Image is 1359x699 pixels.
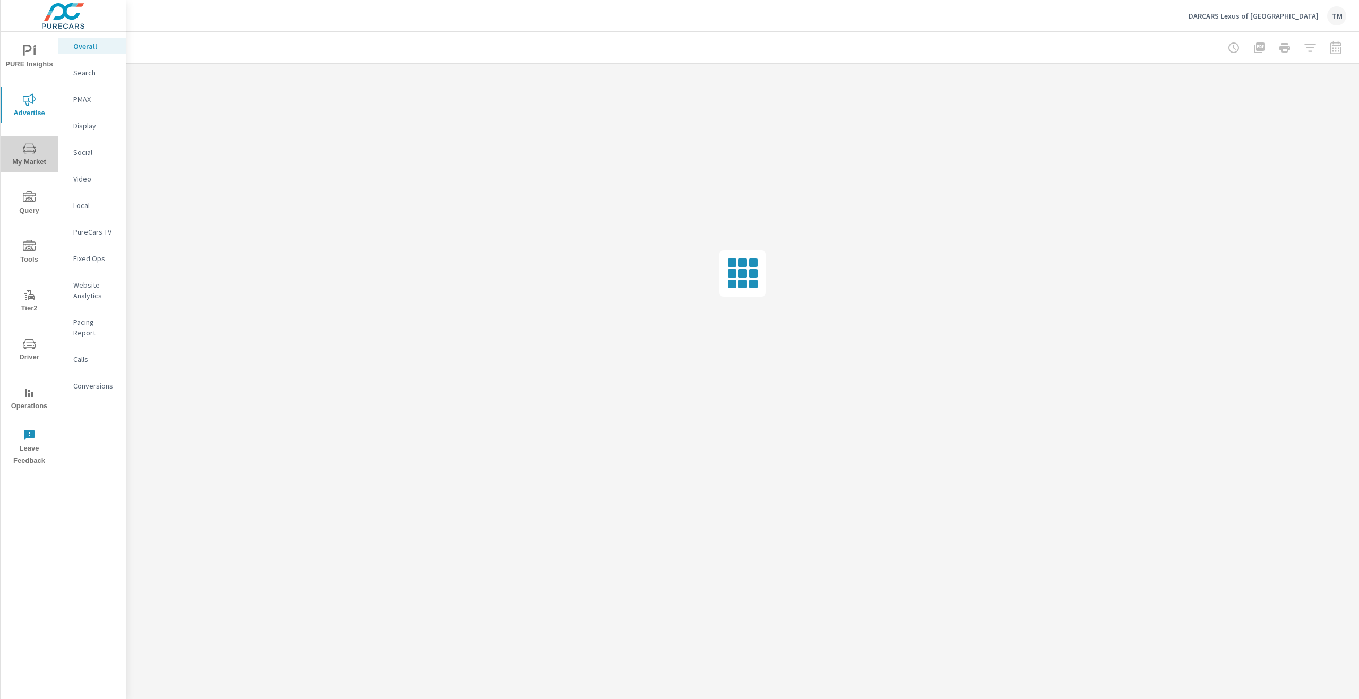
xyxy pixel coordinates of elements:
p: Overall [73,41,117,51]
span: Operations [4,386,55,412]
div: Overall [58,38,126,54]
div: Fixed Ops [58,251,126,266]
span: PURE Insights [4,45,55,71]
div: Video [58,171,126,187]
div: Social [58,144,126,160]
p: Video [73,174,117,184]
div: Calls [58,351,126,367]
p: Display [73,120,117,131]
p: Social [73,147,117,158]
span: Query [4,191,55,217]
div: nav menu [1,32,58,471]
span: Tier2 [4,289,55,315]
p: Local [73,200,117,211]
p: PMAX [73,94,117,105]
div: Local [58,197,126,213]
div: Conversions [58,378,126,394]
div: TM [1327,6,1346,25]
p: Calls [73,354,117,365]
p: Search [73,67,117,78]
div: Search [58,65,126,81]
p: DARCARS Lexus of [GEOGRAPHIC_DATA] [1189,11,1319,21]
span: Advertise [4,93,55,119]
div: Pacing Report [58,314,126,341]
div: PMAX [58,91,126,107]
span: Leave Feedback [4,429,55,467]
span: Driver [4,338,55,364]
p: Website Analytics [73,280,117,301]
div: Website Analytics [58,277,126,304]
p: PureCars TV [73,227,117,237]
div: PureCars TV [58,224,126,240]
span: My Market [4,142,55,168]
p: Fixed Ops [73,253,117,264]
p: Conversions [73,381,117,391]
div: Display [58,118,126,134]
p: Pacing Report [73,317,117,338]
span: Tools [4,240,55,266]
